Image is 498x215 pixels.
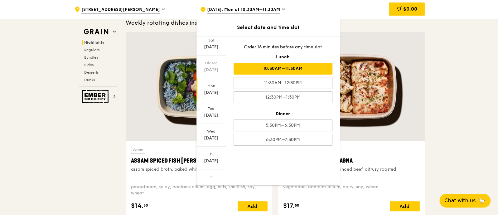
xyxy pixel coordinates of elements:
div: [DATE] [197,90,225,96]
span: Regulars [84,48,99,52]
div: Wed [197,129,225,134]
span: Chat with us [444,197,476,204]
img: Grain web logo [82,26,110,37]
span: Sides [84,63,94,67]
div: 12:30PM–1:30PM [234,91,332,103]
div: 5:30PM–6:30PM [234,120,332,131]
span: 50 [143,203,148,208]
span: $0.00 [403,6,417,12]
span: $17. [283,201,295,211]
div: Thu [197,152,225,157]
div: fennel seed, plant-based minced beef, citrusy roasted cauliflower [283,166,420,179]
div: Weekly rotating dishes inspired by flavours from around the world. [126,18,425,27]
div: Mon [197,83,225,88]
div: assam spiced broth, baked white fish, butterfly blue pea rice [131,166,268,173]
span: $14. [131,201,143,211]
div: 10:30AM–11:30AM [234,63,332,75]
div: Sat [197,38,225,43]
div: [DATE] [197,158,225,164]
div: Lunch [234,54,332,60]
span: Drinks [84,78,95,82]
button: Chat with us🦙 [439,194,491,208]
div: Add [390,201,420,211]
div: Closed [197,61,225,66]
div: 6:30PM–7:30PM [234,134,332,146]
span: 50 [295,203,299,208]
div: [DATE] [197,112,225,119]
div: Add [238,201,268,211]
div: pescatarian, spicy, contains allium, egg, nuts, shellfish, soy, wheat [131,184,268,196]
div: Warm [131,146,145,154]
span: Highlights [84,40,104,45]
span: [STREET_ADDRESS][PERSON_NAME] [81,7,160,13]
span: [DATE], Mon at 10:30AM–11:30AM [207,7,280,13]
div: Assam Spiced Fish [PERSON_NAME] [131,156,268,165]
div: Select date and time slot [196,24,340,31]
div: [DATE] [197,67,225,73]
div: vegetarian, contains allium, dairy, soy, wheat [283,184,420,196]
div: Order 15 minutes before any time slot [234,44,332,50]
div: Dinner [234,111,332,117]
div: Plant-Based Beef Lasagna [283,156,420,165]
div: 11:30AM–12:30PM [234,77,332,89]
span: Bundles [84,55,98,60]
div: Tue [197,106,225,111]
div: [DATE] [197,135,225,141]
img: Ember Smokery web logo [82,90,110,103]
span: Desserts [84,70,99,75]
div: [DATE] [197,44,225,50]
span: 🦙 [478,197,486,204]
